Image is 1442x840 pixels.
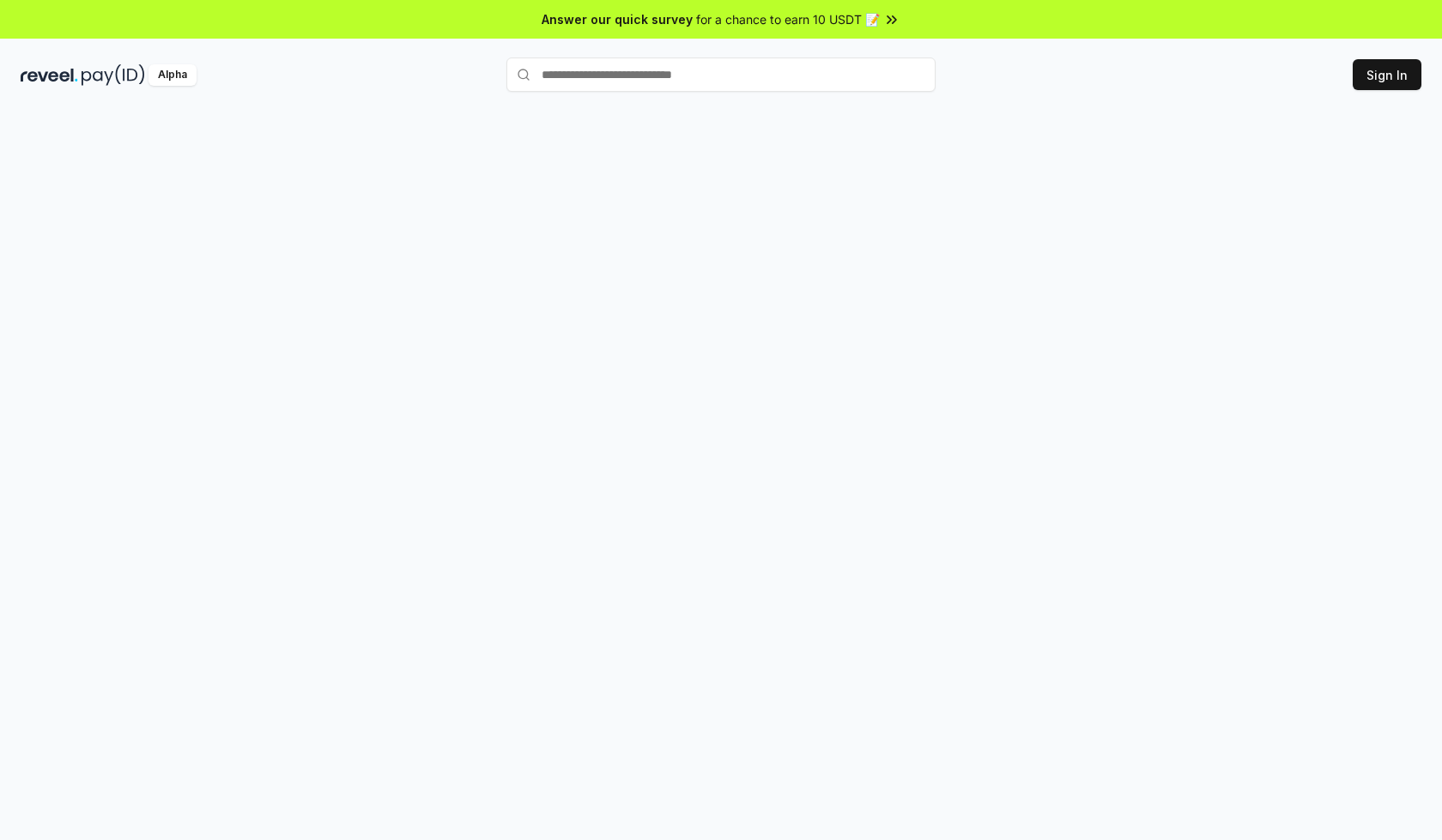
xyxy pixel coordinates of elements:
[82,64,145,86] img: pay_id
[696,10,880,28] span: for a chance to earn 10 USDT 📝
[542,10,693,28] span: Answer our quick survey
[1353,59,1421,90] button: Sign In
[148,64,197,86] div: Alpha
[21,64,78,86] img: reveel_dark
